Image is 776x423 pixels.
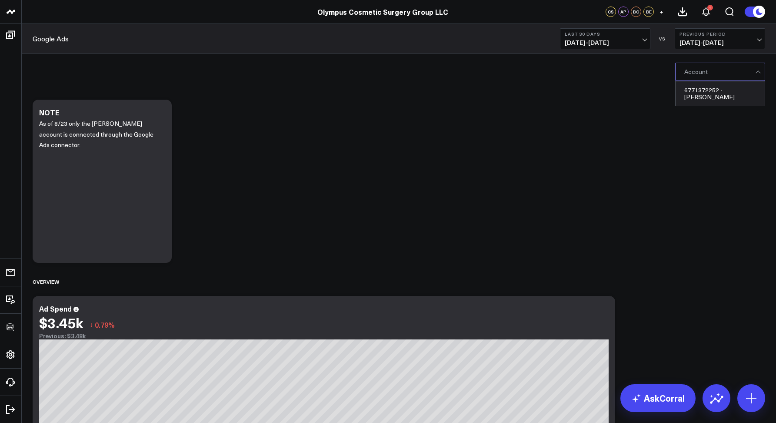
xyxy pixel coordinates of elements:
div: NOTE [39,107,60,117]
div: VS [655,36,670,41]
div: Previous: $3.48k [39,332,609,339]
div: 6771372252 - [PERSON_NAME] [676,81,765,106]
button: Last 30 Days[DATE]-[DATE] [560,28,650,49]
a: Google Ads [33,34,69,44]
div: CS [606,7,616,17]
div: Overview [33,272,59,292]
button: + [656,7,666,17]
b: Previous Period [679,31,760,37]
div: BE [643,7,654,17]
span: [DATE] - [DATE] [679,39,760,46]
a: Olympus Cosmetic Surgery Group LLC [317,7,448,17]
div: Ad Spend [39,304,72,313]
p: As of 8/23 only the [PERSON_NAME] account is connected through the Google Ads connector. [39,118,159,151]
div: $3.45k [39,315,83,330]
span: [DATE] - [DATE] [565,39,646,46]
div: AP [618,7,629,17]
span: ↓ [90,319,93,330]
span: + [659,9,663,15]
a: AskCorral [620,384,696,412]
div: 1 [707,5,713,10]
span: 0.79% [95,320,115,329]
div: BC [631,7,641,17]
button: Previous Period[DATE]-[DATE] [675,28,765,49]
b: Last 30 Days [565,31,646,37]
